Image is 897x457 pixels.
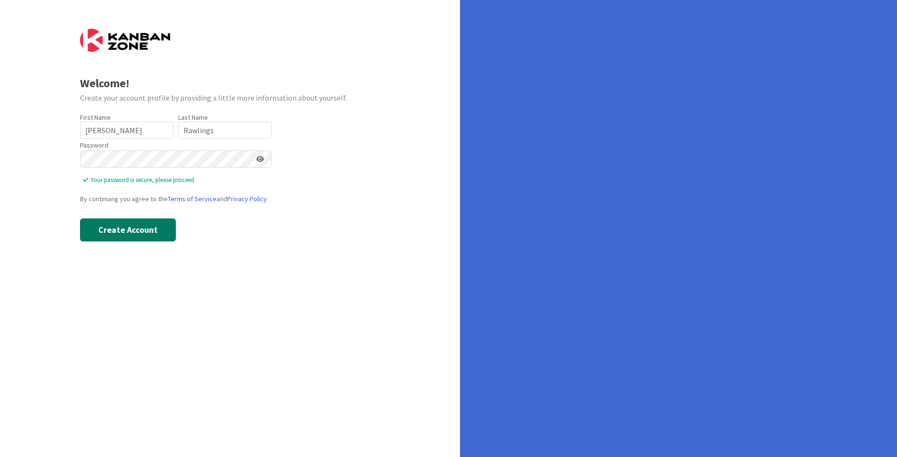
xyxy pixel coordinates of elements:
[80,75,380,92] div: Welcome!
[80,29,170,52] img: Kanban Zone
[80,218,176,241] button: Create Account
[83,175,272,185] span: Your password is secure, please proceed.
[178,113,208,122] label: Last Name
[168,194,217,203] a: Terms of Service
[80,92,380,103] div: Create your account profile by providing a little more information about yourself.
[80,194,380,204] div: By continuing you agree to the and
[227,194,267,203] a: Privacy Policy
[80,140,108,150] label: Password
[80,113,111,122] label: First Name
